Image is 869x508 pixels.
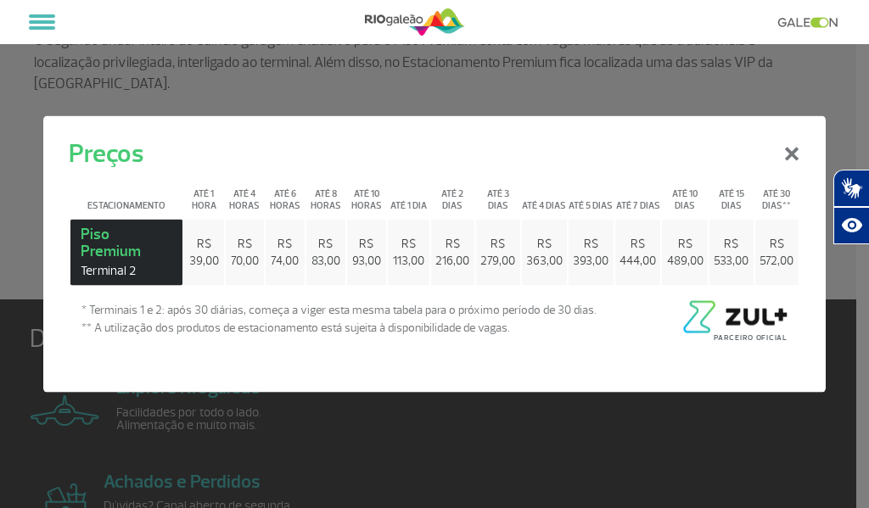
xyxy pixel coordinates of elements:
span: R$ 572,00 [760,237,793,268]
button: Abrir recursos assistivos. [833,207,869,244]
span: R$ 93,00 [352,237,381,268]
button: Close [770,120,814,181]
span: R$ 444,00 [620,237,656,268]
span: R$ 489,00 [667,237,704,268]
span: R$ 113,00 [393,237,424,268]
span: ** A utilização dos produtos de estacionamento está sujeita à disponibilidade de vagas. [81,318,597,336]
span: Terminal 2 [81,262,171,278]
th: Até 3 dias [476,174,520,217]
th: Até 1 dia [388,174,429,217]
th: Até 6 horas [266,174,304,217]
span: R$ 83,00 [311,237,340,268]
span: R$ 533,00 [714,237,748,268]
span: R$ 39,00 [189,237,219,268]
span: R$ 363,00 [526,237,563,268]
span: R$ 216,00 [435,237,469,268]
img: logo-zul-black.png [679,300,788,332]
th: Até 5 dias [569,174,614,217]
th: Até 10 dias [662,174,707,217]
th: Até 30 dias** [755,174,799,217]
span: Parceiro Oficial [714,332,788,342]
span: R$ 70,00 [231,237,259,268]
th: Até 15 dias [709,174,754,217]
th: Até 7 dias [615,174,660,217]
strong: Piso Premium [81,224,171,278]
th: Até 10 horas [347,174,386,217]
h5: Preços [69,134,143,172]
th: Até 1 hora [184,174,224,217]
th: Até 8 horas [306,174,345,217]
th: Estacionamento [70,174,182,217]
div: Plugin de acessibilidade da Hand Talk. [833,170,869,244]
span: R$ 393,00 [573,237,608,268]
th: Até 4 horas [226,174,264,217]
span: * Terminais 1 e 2: após 30 diárias, começa a viger esta mesma tabela para o próximo período de 30... [81,300,597,318]
span: R$ 74,00 [271,237,299,268]
span: R$ 279,00 [480,237,515,268]
th: Até 2 dias [431,174,474,217]
th: Até 4 dias [522,174,567,217]
button: Abrir tradutor de língua de sinais. [833,170,869,207]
